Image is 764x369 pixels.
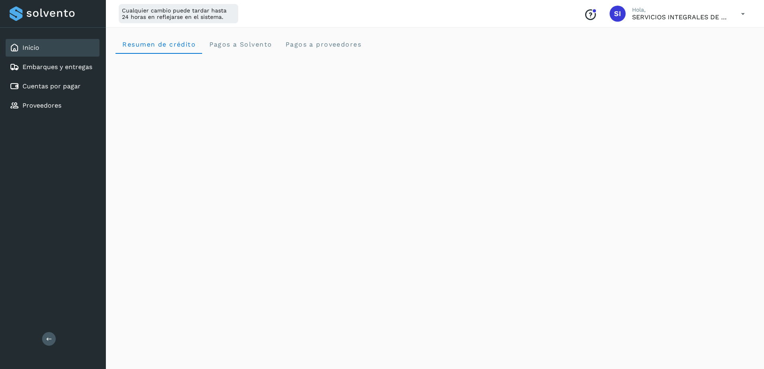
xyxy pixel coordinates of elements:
div: Cualquier cambio puede tardar hasta 24 horas en reflejarse en el sistema. [119,4,238,23]
div: Proveedores [6,97,99,114]
span: Pagos a Solvento [209,41,272,48]
p: Hola, [632,6,728,13]
a: Embarques y entregas [22,63,92,71]
a: Cuentas por pagar [22,82,81,90]
span: Pagos a proveedores [285,41,361,48]
p: SERVICIOS INTEGRALES DE LOGISTICA NURIB SA DE CV [632,13,728,21]
div: Embarques y entregas [6,58,99,76]
div: Inicio [6,39,99,57]
a: Proveedores [22,102,61,109]
div: Cuentas por pagar [6,77,99,95]
a: Inicio [22,44,39,51]
span: Resumen de crédito [122,41,196,48]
